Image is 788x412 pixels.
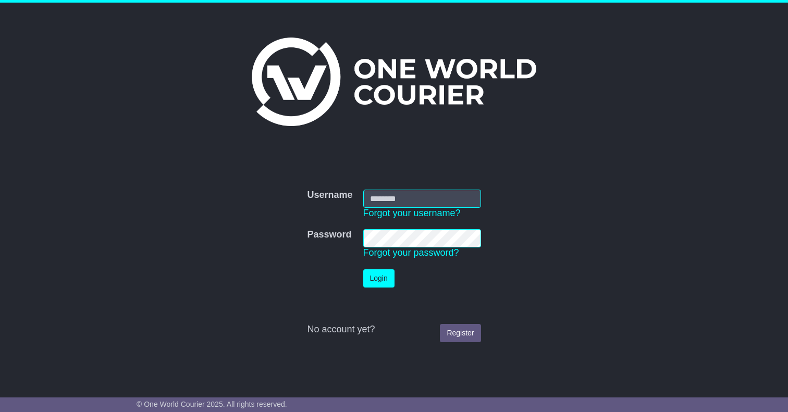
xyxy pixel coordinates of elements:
[307,229,351,241] label: Password
[307,324,481,335] div: No account yet?
[137,400,287,408] span: © One World Courier 2025. All rights reserved.
[440,324,481,342] a: Register
[363,269,395,288] button: Login
[363,208,461,218] a: Forgot your username?
[363,247,459,258] a: Forgot your password?
[252,38,536,126] img: One World
[307,190,352,201] label: Username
